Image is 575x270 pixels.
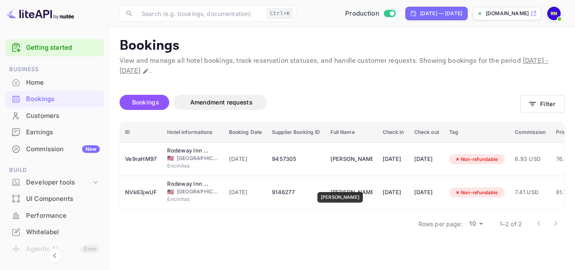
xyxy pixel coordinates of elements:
[26,94,100,104] div: Bookings
[272,152,320,166] div: 9457305
[5,208,104,224] div: Performance
[414,186,439,199] div: [DATE]
[125,152,157,166] div: Ve9raHM97
[449,154,503,165] div: Non-refundable
[420,10,462,17] div: [DATE] — [DATE]
[267,122,325,143] th: Supplier Booking ID
[330,186,373,199] div: Robert Nichols
[26,43,100,53] a: Getting started
[167,180,209,188] div: Rodeway Inn Encinitas North
[177,188,219,195] span: [GEOGRAPHIC_DATA]
[229,155,262,164] span: [DATE]
[167,195,209,203] span: Encinitas
[5,208,104,223] a: Performance
[190,99,253,106] span: Amendment requests
[325,122,378,143] th: Full Name
[466,218,486,230] div: 10
[378,122,409,143] th: Check in
[5,75,104,91] div: Home
[5,39,104,56] div: Getting started
[26,128,100,137] div: Earnings
[167,189,174,195] span: United States of America
[167,155,174,161] span: United States of America
[7,7,74,20] img: LiteAPI logo
[444,122,510,143] th: Tag
[409,122,444,143] th: Check out
[229,188,262,197] span: [DATE]
[26,211,100,221] div: Performance
[5,166,104,175] span: Build
[26,178,91,187] div: Developer tools
[383,186,404,199] div: [DATE]
[162,122,224,143] th: Hotel informations
[5,124,104,141] div: Earnings
[120,56,548,75] span: [DATE] - [DATE]
[26,111,100,121] div: Customers
[5,108,104,123] a: Customers
[486,10,529,17] p: [DOMAIN_NAME]
[132,99,159,106] span: Bookings
[515,155,546,164] span: 6.93 USD
[5,191,104,207] div: UI Components
[120,56,565,76] p: View and manage all hotel bookings, track reservation statuses, and handle customer requests. Sho...
[500,219,522,228] p: 1–2 of 2
[26,227,100,237] div: Whitelabel
[167,162,209,170] span: Encinitas
[520,95,565,112] button: Filter
[414,152,439,166] div: [DATE]
[82,145,100,153] div: New
[510,122,551,143] th: Commission
[224,122,267,143] th: Booking Date
[47,248,62,263] button: Collapse navigation
[177,155,219,162] span: [GEOGRAPHIC_DATA]
[342,9,399,19] div: Switch to Sandbox mode
[383,152,404,166] div: [DATE]
[449,187,503,198] div: Non-refundable
[125,186,157,199] div: NVk63jwUF
[345,9,379,19] span: Production
[26,78,100,88] div: Home
[120,37,565,54] p: Bookings
[5,175,104,190] div: Developer tools
[515,188,546,197] span: 7.41 USD
[5,65,104,74] span: Business
[5,108,104,124] div: Customers
[26,194,100,204] div: UI Components
[167,147,209,155] div: Rodeway Inn Encinitas North
[267,8,293,19] div: Ctrl+K
[547,7,561,20] img: robert nichols
[5,91,104,107] a: Bookings
[5,124,104,140] a: Earnings
[120,122,162,143] th: ID
[26,144,100,154] div: Commission
[5,191,104,206] a: UI Components
[141,67,150,75] button: Change date range
[120,95,520,110] div: account-settings tabs
[5,224,104,240] a: Whitelabel
[330,152,373,166] div: Robert Nichols
[418,219,463,228] p: Rows per page:
[136,5,264,22] input: Search (e.g. bookings, documentation)
[5,141,104,157] a: CommissionNew
[272,186,320,199] div: 9146277
[5,75,104,90] a: Home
